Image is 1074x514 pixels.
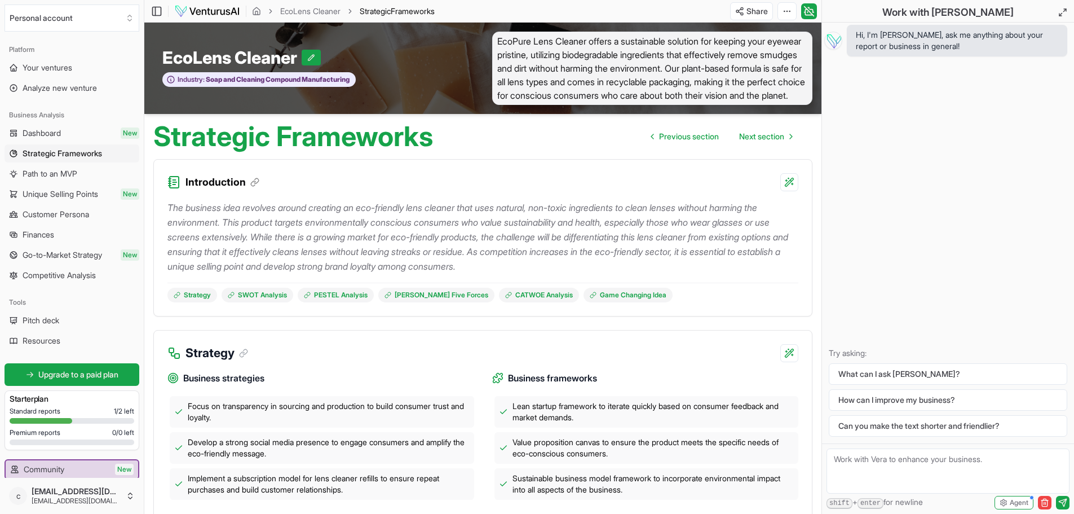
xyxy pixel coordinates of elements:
span: Share [746,6,768,17]
span: Unique Selling Points [23,188,98,200]
span: StrategicFrameworks [360,6,435,17]
span: Path to an MVP [23,168,77,179]
button: c[EMAIL_ADDRESS][DOMAIN_NAME][EMAIL_ADDRESS][DOMAIN_NAME] [5,482,139,509]
h3: Starter plan [10,393,134,405]
a: Go to next page [730,125,801,148]
a: CommunityNew [6,460,138,478]
span: Value proposition canvas to ensure the product meets the specific needs of eco-conscious consumers. [512,437,794,459]
span: New [121,188,139,200]
span: 0 / 0 left [112,428,134,437]
a: Path to an MVP [5,165,139,183]
a: Go to previous page [642,125,728,148]
h3: Strategy [185,344,248,362]
h3: Introduction [185,174,259,190]
button: How can I improve my business? [829,389,1067,411]
div: Platform [5,41,139,59]
p: Try asking: [829,348,1067,359]
span: Previous section [659,131,719,142]
span: Community [24,464,64,475]
a: Upgrade to a paid plan [5,363,139,386]
a: Strategy [167,288,217,302]
span: New [121,128,139,139]
a: Finances [5,226,139,244]
a: Unique Selling PointsNew [5,185,139,203]
span: Finances [23,229,54,240]
nav: pagination [642,125,801,148]
span: Pitch deck [23,315,59,326]
h2: Work with [PERSON_NAME] [882,5,1014,20]
span: 1 / 2 left [114,407,134,416]
a: SWOT Analysis [222,288,293,302]
a: CATWOE Analysis [499,288,579,302]
img: logo [174,5,240,18]
kbd: shift [827,498,852,509]
nav: breadcrumb [252,6,435,17]
span: Focus on transparency in sourcing and production to build consumer trust and loyalty. [188,401,470,423]
div: Tools [5,293,139,311]
p: The business idea revolves around creating an eco-friendly lens cleaner that uses natural, non-to... [167,200,798,274]
a: Customer Persona [5,205,139,223]
a: Competitive Analysis [5,266,139,284]
span: New [115,464,134,475]
span: Upgrade to a paid plan [38,369,118,380]
a: Strategic Frameworks [5,144,139,162]
span: Your ventures [23,62,72,73]
span: Implement a subscription model for lens cleaner refills to ensure repeat purchases and build cust... [188,473,470,495]
a: EcoLens Cleaner [280,6,341,17]
span: Business frameworks [508,371,597,385]
span: Hi, I'm [PERSON_NAME], ask me anything about your report or business in general! [856,29,1058,52]
span: Go-to-Market Strategy [23,249,102,261]
a: Pitch deck [5,311,139,330]
span: Premium reports [10,428,60,437]
button: Industry:Soap and Cleaning Compound Manufacturing [162,72,356,87]
span: Strategic Frameworks [23,148,102,159]
a: Analyze new venture [5,79,139,97]
span: Competitive Analysis [23,270,96,281]
span: Industry: [178,75,205,84]
span: Sustainable business model framework to incorporate environmental impact into all aspects of the ... [512,473,794,495]
span: Analyze new venture [23,82,97,94]
span: [EMAIL_ADDRESS][DOMAIN_NAME] [32,497,121,506]
a: Game Changing Idea [584,288,673,302]
a: PESTEL Analysis [298,288,374,302]
span: Agent [1010,498,1028,507]
span: c [9,487,27,505]
button: Agent [995,496,1033,509]
a: Your ventures [5,59,139,77]
button: Select an organization [5,5,139,32]
div: Business Analysis [5,106,139,124]
span: EcoPure Lens Cleaner offers a sustainable solution for keeping your eyewear pristine, utilizing b... [492,32,813,105]
a: Go-to-Market StrategyNew [5,246,139,264]
button: What can I ask [PERSON_NAME]? [829,363,1067,385]
span: Customer Persona [23,209,89,220]
span: + for newline [827,497,923,509]
span: EcoLens Cleaner [162,47,302,68]
button: Can you make the text shorter and friendlier? [829,415,1067,437]
span: Dashboard [23,128,61,139]
span: New [121,249,139,261]
a: DashboardNew [5,124,139,142]
span: Resources [23,335,60,346]
kbd: enter [858,498,883,509]
a: [PERSON_NAME] Five Forces [378,288,494,302]
span: Develop a strong social media presence to engage consumers and amplify the eco-friendly message. [188,437,470,459]
span: Soap and Cleaning Compound Manufacturing [205,75,350,84]
span: Business strategies [183,371,264,385]
span: Lean startup framework to iterate quickly based on consumer feedback and market demands. [512,401,794,423]
a: Resources [5,332,139,350]
h1: Strategic Frameworks [153,123,433,150]
button: Share [730,2,773,20]
img: Vera [824,32,842,50]
span: Frameworks [391,6,435,16]
span: [EMAIL_ADDRESS][DOMAIN_NAME] [32,486,121,497]
span: Next section [739,131,784,142]
span: Standard reports [10,407,60,416]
